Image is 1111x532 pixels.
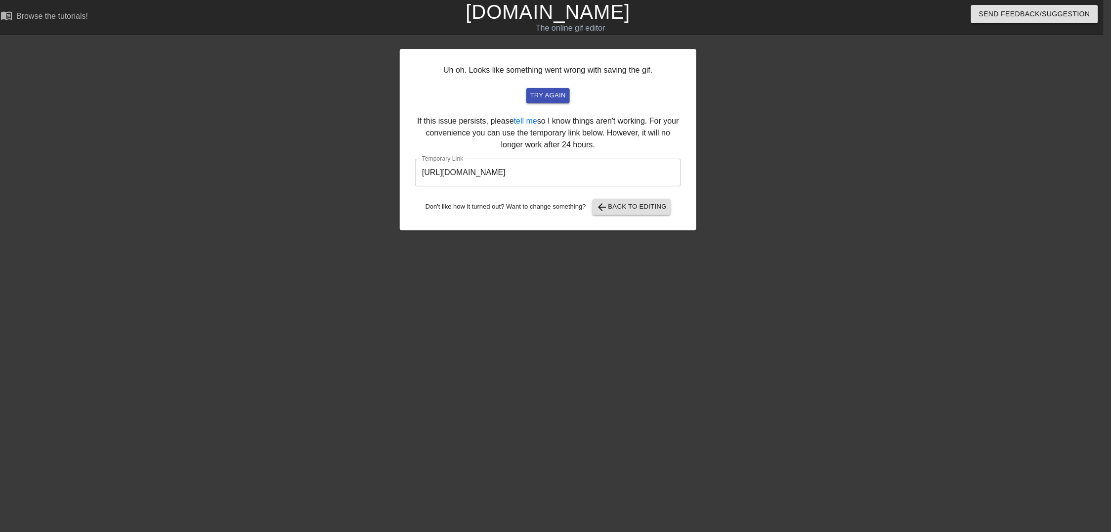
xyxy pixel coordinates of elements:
[0,9,88,25] a: Browse the tutorials!
[16,12,88,20] div: Browse the tutorials!
[597,201,608,213] span: arrow_back
[0,9,12,21] span: menu_book
[466,1,630,23] a: [DOMAIN_NAME]
[514,117,537,125] a: tell me
[368,22,773,34] div: The online gif editor
[415,159,681,186] input: bare
[593,199,671,215] button: Back to Editing
[530,90,566,101] span: try again
[979,8,1090,20] span: Send Feedback/Suggestion
[526,88,570,103] button: try again
[400,49,696,230] div: Uh oh. Looks like something went wrong with saving the gif. If this issue persists, please so I k...
[415,199,681,215] div: Don't like how it turned out? Want to change something?
[597,201,667,213] span: Back to Editing
[971,5,1098,23] button: Send Feedback/Suggestion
